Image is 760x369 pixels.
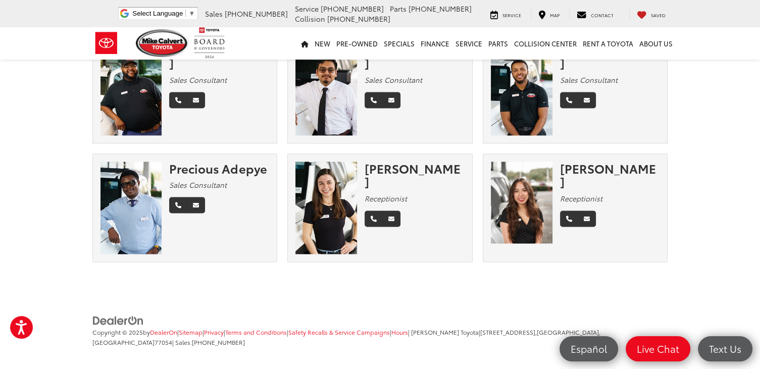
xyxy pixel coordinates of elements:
[298,27,312,60] a: Home
[92,337,155,346] span: [GEOGRAPHIC_DATA]
[560,92,578,108] a: Phone
[390,4,407,14] span: Parts
[224,327,287,336] span: |
[204,327,224,336] a: Privacy
[312,27,333,60] a: New
[704,342,746,355] span: Text Us
[698,336,752,361] a: Text Us
[491,162,552,244] img: Jordan Morales
[531,9,567,19] a: Map
[169,43,269,70] div: [PERSON_NAME]
[629,9,673,19] a: My Saved Vehicles
[169,75,227,85] em: Sales Consultant
[408,327,479,336] span: | [PERSON_NAME] Toyota
[550,12,560,18] span: Map
[327,14,390,24] span: [PHONE_NUMBER]
[288,327,390,336] a: Safety Recalls & Service Campaigns, Opens in a new tab
[169,197,187,213] a: Phone
[155,337,172,346] span: 77054
[192,337,245,346] span: [PHONE_NUMBER]
[205,9,223,19] span: Sales
[225,9,288,19] span: [PHONE_NUMBER]
[560,75,618,85] em: Sales Consultant
[409,4,472,14] span: [PHONE_NUMBER]
[511,27,580,60] a: Collision Center
[382,210,400,227] a: Email
[92,315,144,326] img: DealerOn
[569,9,621,19] a: Contact
[287,327,390,336] span: |
[177,327,202,336] span: |
[187,92,205,108] a: Email
[321,4,384,14] span: [PHONE_NUMBER]
[626,336,690,361] a: Live Chat
[452,27,485,60] a: Service
[169,162,269,175] div: Precious Adepye
[491,43,552,135] img: Dominic Gibson
[483,9,529,19] a: Service
[365,43,465,70] div: [PERSON_NAME]
[295,14,325,24] span: Collision
[391,327,408,336] a: Hours
[365,75,422,85] em: Sales Consultant
[560,336,618,361] a: Español
[365,210,383,227] a: Phone
[502,12,521,18] span: Service
[295,4,319,14] span: Service
[381,27,418,60] a: Specials
[136,29,189,57] img: Mike Calvert Toyota
[92,327,143,336] span: Copyright © 2025
[87,27,125,60] img: Toyota
[132,10,195,17] a: Select Language​
[202,327,224,336] span: |
[480,327,537,336] span: [STREET_ADDRESS],
[185,10,186,17] span: ​
[295,162,357,254] img: Catherine Sprague
[560,210,578,227] a: Phone
[591,12,614,18] span: Contact
[636,27,676,60] a: About Us
[418,27,452,60] a: Finance
[632,342,684,355] span: Live Chat
[560,43,660,70] div: [PERSON_NAME]
[365,162,465,188] div: [PERSON_NAME]
[365,193,407,203] em: Receptionist
[169,180,227,190] em: Sales Consultant
[560,162,660,188] div: [PERSON_NAME]
[365,92,383,108] a: Phone
[179,327,202,336] a: Sitemap
[100,43,162,135] img: Trevion Benoit
[172,337,245,346] span: | Sales:
[187,197,205,213] a: Email
[169,92,187,108] a: Phone
[333,27,381,60] a: Pre-Owned
[188,10,195,17] span: ▼
[578,92,596,108] a: Email
[100,162,162,254] img: Precious Adepye
[225,327,287,336] a: Terms and Conditions
[132,10,183,17] span: Select Language
[390,327,408,336] span: |
[651,12,666,18] span: Saved
[92,314,144,325] a: DealerOn
[382,92,400,108] a: Email
[537,327,600,336] span: [GEOGRAPHIC_DATA],
[578,210,596,227] a: Email
[143,327,177,336] span: by
[485,27,511,60] a: Parts
[560,193,602,203] em: Receptionist
[295,43,357,135] img: Elmer Chay
[580,27,636,60] a: Rent a Toyota
[566,342,612,355] span: Español
[150,327,177,336] a: DealerOn Home Page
